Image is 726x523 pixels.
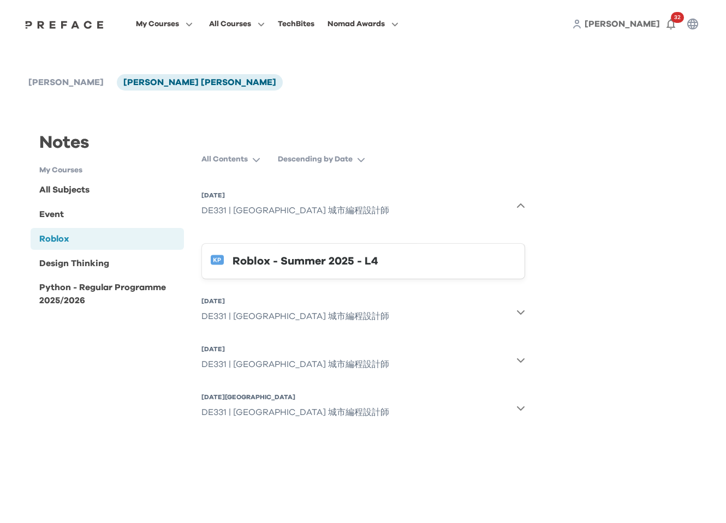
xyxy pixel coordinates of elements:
button: Roblox - Summer 2025 - L4 [201,243,525,279]
button: Nomad Awards [324,17,402,31]
span: My Courses [136,17,179,31]
div: Roblox [39,232,69,245]
button: All Contents [201,149,269,169]
button: 32 [660,13,682,35]
button: All Courses [206,17,268,31]
div: [DATE] [201,345,389,353]
div: Notes [31,130,184,165]
button: [DATE]DE331 | [GEOGRAPHIC_DATA] 城市編程設計師 [201,292,525,332]
a: [PERSON_NAME] [585,17,660,31]
div: Design Thinking [39,257,109,270]
div: DE331 | [GEOGRAPHIC_DATA] 城市編程設計師 [201,200,389,221]
div: TechBites [278,17,314,31]
button: Descending by Date [278,149,374,169]
div: [DATE][GEOGRAPHIC_DATA] [201,393,389,401]
div: [DATE] [201,191,389,200]
img: Preface Logo [22,20,106,29]
button: [DATE][GEOGRAPHIC_DATA]DE331 | [GEOGRAPHIC_DATA] 城市編程設計師 [201,388,525,428]
div: DE331 | [GEOGRAPHIC_DATA] 城市編程設計師 [201,305,389,327]
button: [DATE]DE331 | [GEOGRAPHIC_DATA] 城市編程設計師 [201,340,525,380]
div: DE331 | [GEOGRAPHIC_DATA] 城市編程設計師 [201,353,389,375]
h1: My Courses [39,165,184,176]
div: Event [39,208,64,221]
span: Nomad Awards [328,17,385,31]
span: [PERSON_NAME] [28,78,104,87]
button: My Courses [133,17,196,31]
span: [PERSON_NAME] [585,20,660,28]
div: DE331 | [GEOGRAPHIC_DATA] 城市編程設計師 [201,401,389,423]
span: [PERSON_NAME] [PERSON_NAME] [123,78,276,87]
span: All Courses [209,17,251,31]
div: Python - Regular Programme 2025/2026 [39,281,180,307]
div: All Subjects [39,183,90,196]
p: Descending by Date [278,154,353,165]
a: Preface Logo [22,20,106,28]
div: [DATE] [201,297,389,305]
button: [DATE]DE331 | [GEOGRAPHIC_DATA] 城市編程設計師 [201,187,525,226]
div: Roblox - Summer 2025 - L4 [233,253,516,270]
p: All Contents [201,154,248,165]
span: 32 [671,12,684,23]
